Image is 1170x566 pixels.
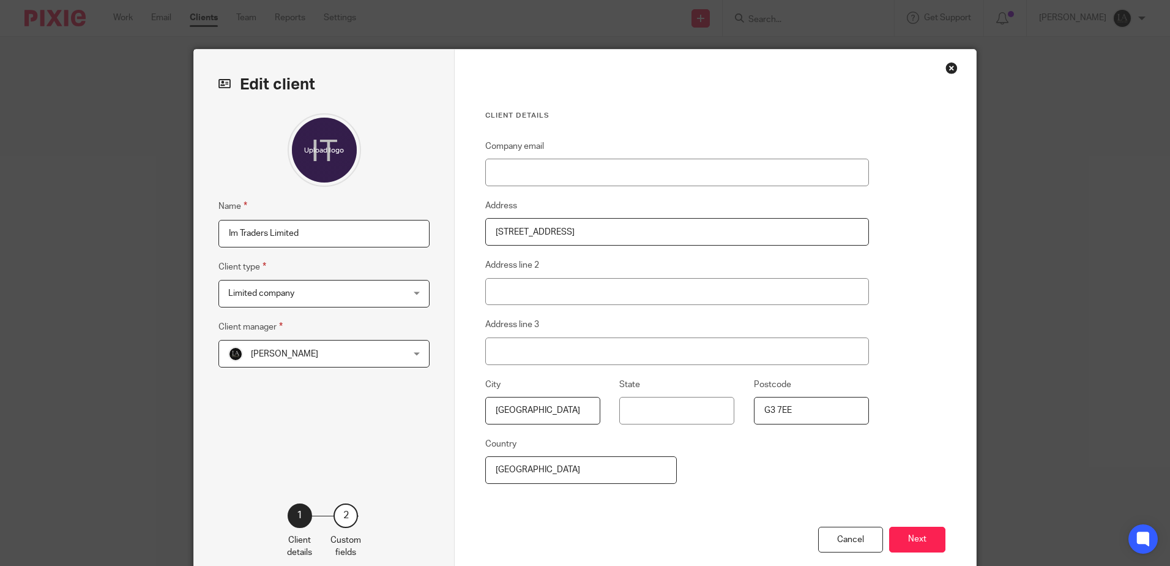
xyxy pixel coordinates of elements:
label: Client type [218,260,266,274]
label: Country [485,438,516,450]
label: Postcode [754,379,791,391]
img: Lockhart+Amin+-+1024x1024+-+light+on+dark.jpg [228,347,243,361]
label: Company email [485,140,544,153]
span: Limited company [228,289,294,298]
label: City [485,379,501,391]
div: 2 [333,504,358,528]
label: Address [485,200,517,212]
p: Client details [287,534,312,559]
label: Address line 3 [485,319,539,331]
span: [PERSON_NAME] [251,350,318,358]
div: Cancel [818,527,883,553]
h2: Edit client [218,74,430,95]
div: 1 [288,504,312,528]
label: Name [218,199,247,213]
h3: Client details [485,111,869,121]
label: State [619,379,640,391]
p: Custom fields [330,534,361,559]
div: Close this dialog window [945,62,958,74]
label: Client manager [218,320,283,334]
label: Address line 2 [485,259,539,271]
button: Next [889,527,945,553]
